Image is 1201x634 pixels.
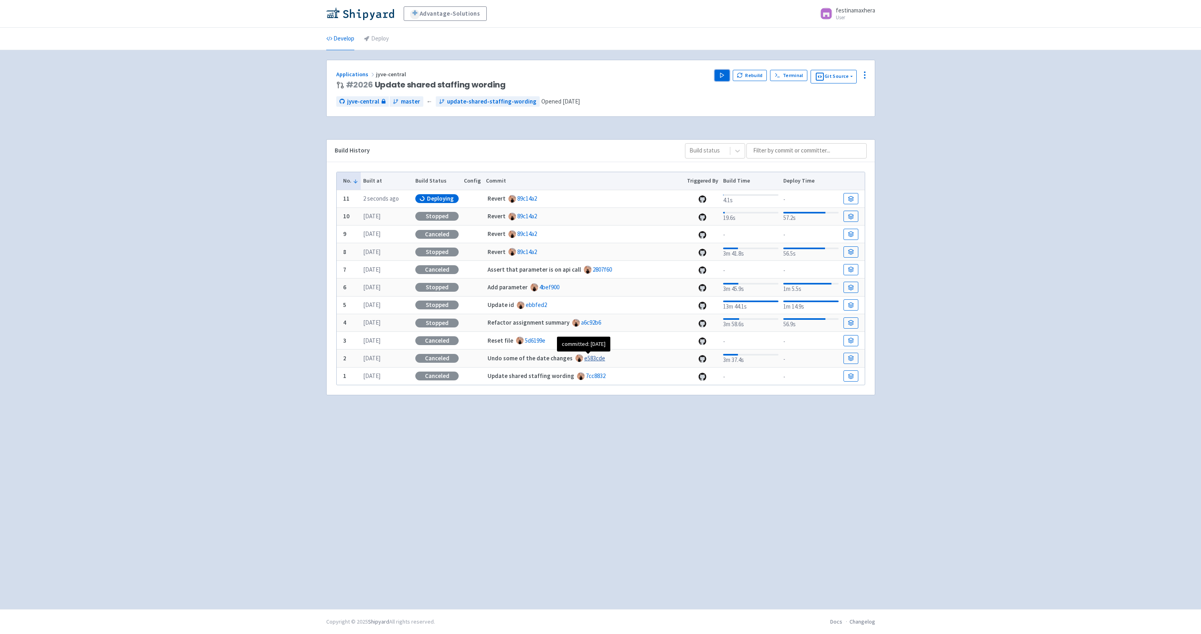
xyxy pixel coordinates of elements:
div: Canceled [415,336,459,345]
span: master [401,97,420,106]
a: festinamaxhera User [815,7,875,20]
strong: Reset file [488,337,513,344]
button: No. [343,177,358,185]
strong: Undo some of the date changes [488,354,573,362]
th: Config [461,172,484,190]
a: Deploy [364,28,389,50]
th: Built at [361,172,413,190]
b: 8 [343,248,346,256]
strong: Assert that parameter is on api call [488,266,581,273]
a: 89c14a2 [517,230,537,238]
b: 2 [343,354,346,362]
div: - [783,193,838,204]
b: 5 [343,301,346,309]
div: - [783,335,838,346]
a: Build Details [843,246,858,258]
time: [DATE] [363,372,380,380]
div: - [783,229,838,240]
a: Build Details [843,353,858,364]
time: [DATE] [363,230,380,238]
div: 1m 5.5s [783,281,838,294]
a: Docs [830,618,842,625]
strong: Revert [488,212,506,220]
div: 57.2s [783,210,838,223]
time: [DATE] [363,248,380,256]
img: Shipyard logo [326,7,394,20]
th: Triggered By [684,172,721,190]
th: Build Time [721,172,781,190]
input: Filter by commit or committer... [746,143,867,158]
strong: Refactor assignment summary [488,319,569,326]
div: Stopped [415,301,459,309]
div: Stopped [415,212,459,221]
a: 89c14a2 [517,195,537,202]
strong: Revert [488,248,506,256]
div: - [783,264,838,275]
div: 3m 41.8s [723,246,778,258]
a: Develop [326,28,354,50]
div: Stopped [415,283,459,292]
a: Advantage-Solutions [404,6,487,21]
a: Build Details [843,264,858,275]
strong: Update shared staffing wording [488,372,574,380]
th: Build Status [413,172,461,190]
div: 56.9s [783,317,838,329]
time: [DATE] [363,354,380,362]
div: Stopped [415,319,459,327]
div: 3m 45.9s [723,281,778,294]
a: 89c14a2 [517,248,537,256]
time: [DATE] [363,283,380,291]
button: Play [715,70,729,81]
a: Build Details [843,193,858,204]
div: 1m 14.9s [783,299,838,311]
time: [DATE] [363,212,380,220]
b: 4 [343,319,346,326]
span: jyve-central [347,97,379,106]
span: festinamaxhera [836,6,875,14]
div: 56.5s [783,246,838,258]
small: User [836,15,875,20]
time: [DATE] [363,319,380,326]
a: Build Details [843,282,858,293]
div: Canceled [415,354,459,363]
div: Canceled [415,265,459,274]
b: 9 [343,230,346,238]
a: Build Details [843,370,858,382]
a: Build Details [843,317,858,329]
div: Build History [335,146,672,155]
b: 6 [343,283,346,291]
span: Deploying [427,195,454,203]
strong: Revert [488,230,506,238]
div: 13m 44.1s [723,299,778,311]
a: #2026 [346,79,373,90]
div: - [723,229,778,240]
a: e583cde [584,354,605,362]
a: Terminal [770,70,807,81]
button: Rebuild [733,70,767,81]
a: 89c14a2 [517,212,537,220]
b: 11 [343,195,350,202]
span: Opened [541,98,580,105]
a: Applications [336,71,376,78]
span: Update shared staffing wording [346,80,506,89]
b: 1 [343,372,346,380]
div: 3m 58.6s [723,317,778,329]
div: - [783,353,838,364]
a: master [390,96,423,107]
div: - [783,371,838,382]
th: Commit [483,172,684,190]
div: 4.1s [723,193,778,205]
button: Git Source [811,70,857,83]
time: [DATE] [363,337,380,344]
span: update-shared-staffing-wording [447,97,536,106]
a: Changelog [849,618,875,625]
div: 3m 37.4s [723,352,778,365]
span: ← [427,97,433,106]
a: Build Details [843,229,858,240]
div: Copyright © 2025 All rights reserved. [326,618,435,626]
time: [DATE] [563,98,580,105]
a: update-shared-staffing-wording [436,96,540,107]
a: 4bef900 [539,283,559,291]
div: Stopped [415,248,459,256]
time: 2 seconds ago [363,195,399,202]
